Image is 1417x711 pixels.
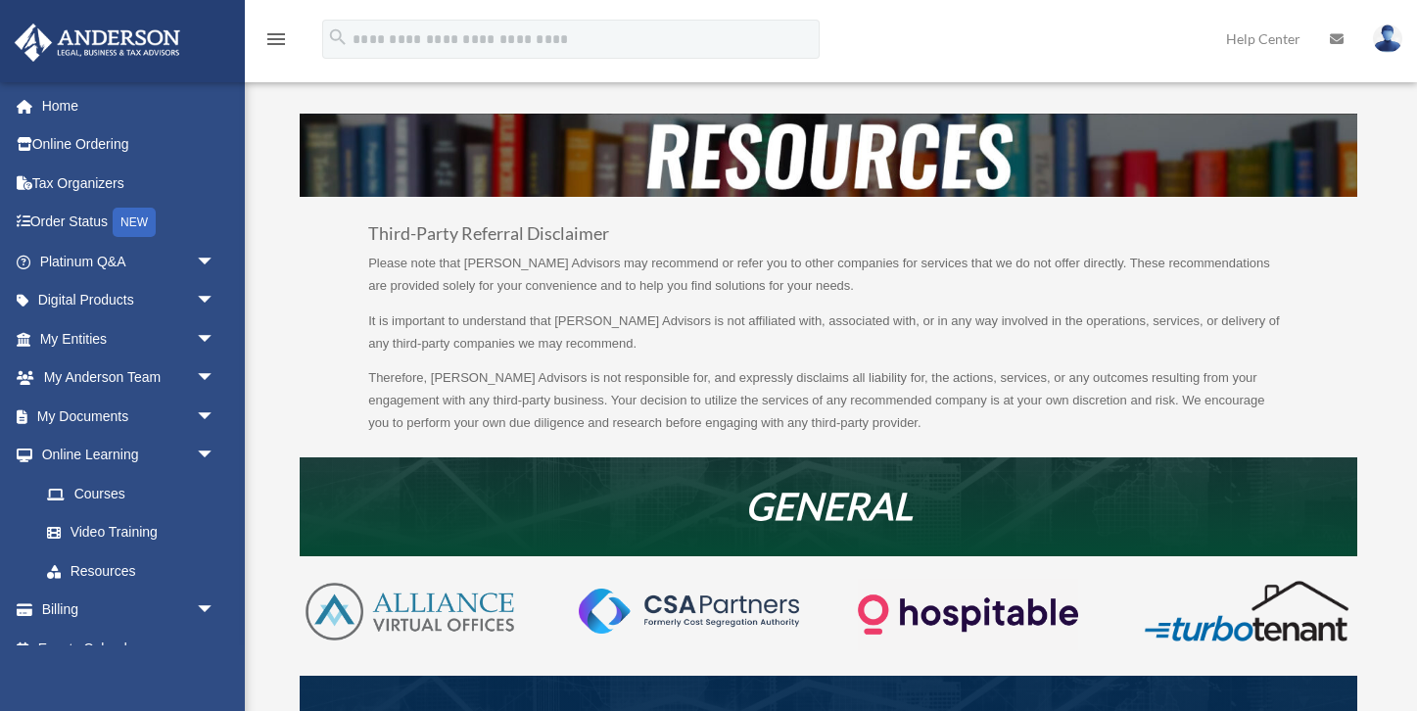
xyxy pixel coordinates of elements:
i: menu [264,27,288,51]
a: Online Learningarrow_drop_down [14,436,245,475]
h3: Third-Party Referral Disclaimer [368,225,1289,253]
a: Tax Organizers [14,164,245,203]
a: Order StatusNEW [14,203,245,243]
i: search [327,26,349,48]
p: It is important to understand that [PERSON_NAME] Advisors is not affiliated with, associated with... [368,310,1289,368]
p: Please note that [PERSON_NAME] Advisors may recommend or refer you to other companies for service... [368,253,1289,310]
a: My Anderson Teamarrow_drop_down [14,358,245,398]
img: CSA-partners-Formerly-Cost-Segregation-Authority [579,589,799,634]
a: Resources [27,551,235,591]
span: arrow_drop_down [196,591,235,631]
a: My Entitiesarrow_drop_down [14,319,245,358]
img: Logo-transparent-dark [858,579,1078,650]
span: arrow_drop_down [196,436,235,476]
img: turbotenant [1136,579,1356,643]
span: arrow_drop_down [196,242,235,282]
a: Platinum Q&Aarrow_drop_down [14,242,245,281]
a: Courses [27,474,245,513]
span: arrow_drop_down [196,281,235,321]
em: GENERAL [745,483,913,528]
img: User Pic [1373,24,1402,53]
a: Video Training [27,513,245,552]
img: AVO-logo-1-color [300,579,520,645]
a: My Documentsarrow_drop_down [14,397,245,436]
p: Therefore, [PERSON_NAME] Advisors is not responsible for, and expressly disclaims all liability f... [368,367,1289,434]
span: arrow_drop_down [196,358,235,399]
span: arrow_drop_down [196,397,235,437]
div: NEW [113,208,156,237]
a: Events Calendar [14,629,245,668]
a: Billingarrow_drop_down [14,591,245,630]
a: Home [14,86,245,125]
a: menu [264,34,288,51]
span: arrow_drop_down [196,319,235,359]
img: resources-header [300,114,1357,196]
img: Anderson Advisors Platinum Portal [9,24,186,62]
a: Digital Productsarrow_drop_down [14,281,245,320]
a: Online Ordering [14,125,245,165]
